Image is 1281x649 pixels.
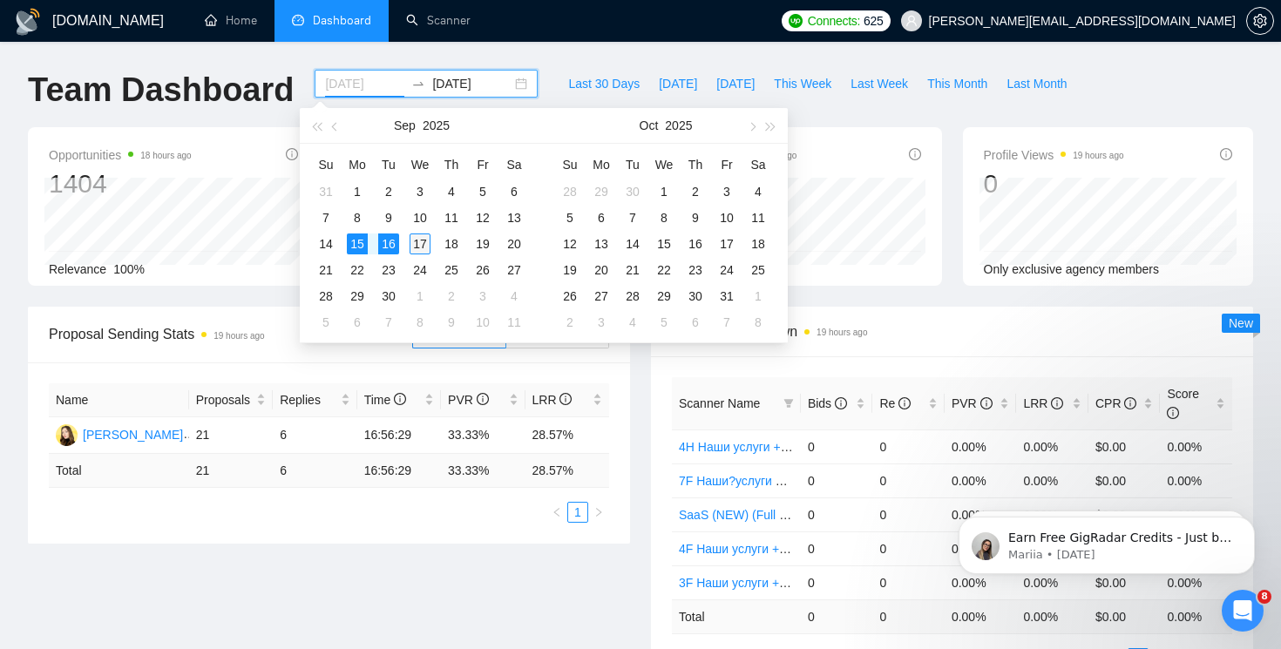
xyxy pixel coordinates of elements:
th: Tu [617,151,648,179]
div: 4 [441,181,462,202]
span: info-circle [394,393,406,405]
td: 2025-09-16 [373,231,404,257]
td: 2025-10-01 [404,283,436,309]
td: 2025-10-02 [436,283,467,309]
p: Message from Mariia, sent 3w ago [76,67,301,83]
p: Earn Free GigRadar Credits - Just by Sharing Your Story! 💬 Want more credits for sending proposal... [76,50,301,67]
th: Mo [586,151,617,179]
td: 2025-10-02 [680,179,711,205]
div: 14 [622,233,643,254]
div: 11 [441,207,462,228]
span: info-circle [898,397,911,409]
span: 625 [864,11,883,30]
div: 28 [559,181,580,202]
div: 10 [716,207,737,228]
input: Start date [325,74,404,93]
time: 19 hours ago [1073,151,1123,160]
div: 6 [504,181,525,202]
th: We [648,151,680,179]
div: 11 [504,312,525,333]
td: 2025-10-15 [648,231,680,257]
span: info-circle [835,397,847,409]
td: 2025-09-09 [373,205,404,231]
span: Last 30 Days [568,74,640,93]
span: This Week [774,74,831,93]
div: 25 [441,260,462,281]
td: 2025-10-23 [680,257,711,283]
th: Th [680,151,711,179]
td: 2025-08-31 [310,179,342,205]
td: 2025-09-22 [342,257,373,283]
div: 18 [748,233,769,254]
td: 2025-10-06 [342,309,373,335]
div: [PERSON_NAME] [83,425,183,444]
span: LRR [1023,396,1063,410]
th: Fr [467,151,498,179]
button: Oct [640,108,659,143]
a: SaaS (NEW) (Full text search) [679,508,843,522]
span: Re [879,396,911,410]
div: 21 [622,260,643,281]
span: This Month [927,74,987,93]
span: 100% [113,262,145,276]
span: info-circle [1051,397,1063,409]
span: Last Month [1006,74,1067,93]
a: 4H Наши услуги + не совсем наша ЦА (минус наша ЦА) [679,440,995,454]
span: left [552,507,562,517]
div: 5 [559,207,580,228]
span: Profile Views [984,145,1124,166]
div: 7 [622,207,643,228]
div: 9 [441,312,462,333]
th: Mo [342,151,373,179]
div: 2 [685,181,706,202]
div: 27 [591,286,612,307]
td: 2025-09-26 [467,257,498,283]
td: 2025-09-03 [404,179,436,205]
td: 0 [872,429,945,463]
td: 2025-10-03 [467,283,498,309]
span: Proposals [196,390,253,409]
td: 2025-09-06 [498,179,530,205]
td: 2025-09-05 [467,179,498,205]
td: 2025-09-27 [498,257,530,283]
span: info-circle [980,397,993,409]
div: 8 [654,207,674,228]
td: 2025-11-06 [680,309,711,335]
td: 2025-09-19 [467,231,498,257]
time: 18 hours ago [140,151,191,160]
div: 7 [315,207,336,228]
td: 6 [273,454,356,488]
div: 24 [716,260,737,281]
a: 7F Наши?услуги + ?ЦА (минус наша ЦА) [679,474,910,488]
div: 17 [410,233,430,254]
div: 7 [716,312,737,333]
div: 31 [716,286,737,307]
span: info-circle [1124,397,1136,409]
button: setting [1246,7,1274,35]
td: 2025-09-30 [617,179,648,205]
div: 8 [410,312,430,333]
div: 4 [748,181,769,202]
div: 13 [504,207,525,228]
span: user [905,15,918,27]
span: Proposal Sending Stats [49,323,412,345]
div: 30 [378,286,399,307]
div: 3 [472,286,493,307]
div: 22 [654,260,674,281]
div: 10 [472,312,493,333]
td: 2025-10-27 [586,283,617,309]
button: 2025 [665,108,692,143]
td: 2025-09-13 [498,205,530,231]
div: 22 [347,260,368,281]
td: 2025-10-19 [554,257,586,283]
div: 27 [504,260,525,281]
div: 15 [347,233,368,254]
span: Time [364,393,406,407]
td: 21 [189,417,273,454]
span: PVR [448,393,489,407]
th: Th [436,151,467,179]
td: 0 [801,463,873,497]
td: 28.57 % [525,454,610,488]
a: VM[PERSON_NAME] [56,427,183,441]
div: 7 [378,312,399,333]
